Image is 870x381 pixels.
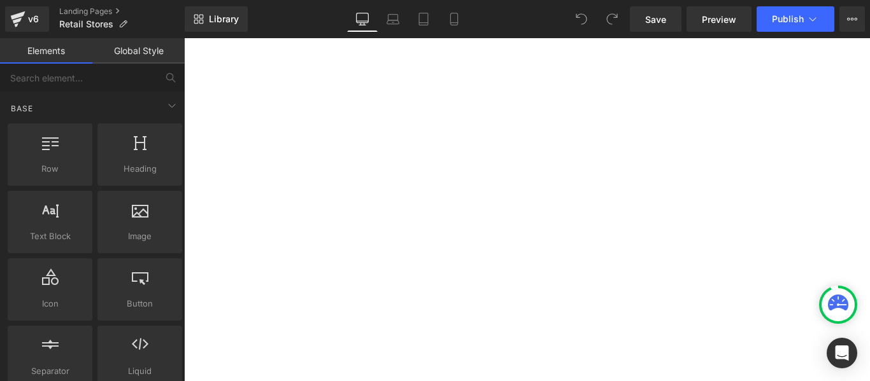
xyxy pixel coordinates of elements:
[347,6,378,32] a: Desktop
[757,6,834,32] button: Publish
[408,6,439,32] a: Tablet
[645,13,666,26] span: Save
[209,13,239,25] span: Library
[11,297,89,310] span: Icon
[772,14,804,24] span: Publish
[101,297,178,310] span: Button
[702,13,736,26] span: Preview
[827,338,857,368] div: Open Intercom Messenger
[11,364,89,378] span: Separator
[101,364,178,378] span: Liquid
[59,19,113,29] span: Retail Stores
[25,11,41,27] div: v6
[5,6,49,32] a: v6
[92,38,185,64] a: Global Style
[11,162,89,176] span: Row
[839,6,865,32] button: More
[378,6,408,32] a: Laptop
[11,230,89,243] span: Text Block
[185,6,248,32] a: New Library
[101,162,178,176] span: Heading
[439,6,469,32] a: Mobile
[59,6,185,17] a: Landing Pages
[599,6,625,32] button: Redo
[569,6,594,32] button: Undo
[10,102,34,114] span: Base
[687,6,752,32] a: Preview
[101,230,178,243] span: Image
